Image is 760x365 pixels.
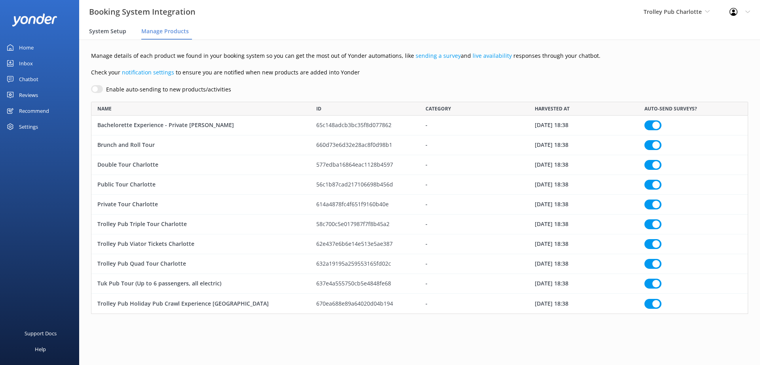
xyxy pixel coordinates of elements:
[122,68,174,76] a: notification settings
[91,175,748,195] div: row
[426,105,451,112] span: CATEGORY
[91,51,748,60] p: Manage details of each product we found in your booking system so you can get the most out of Yon...
[89,27,126,35] span: System Setup
[529,116,638,135] div: 27 Mar 25 18:38
[91,116,748,135] div: row
[91,215,310,234] div: Trolley Pub Triple Tour Charlotte
[91,254,310,274] div: Trolley Pub Quad Tour Charlotte
[416,52,461,59] a: sending a survey
[89,6,196,18] h3: Booking System Integration
[91,234,310,254] div: Trolley Pub Viator Tickets Charlotte
[473,52,512,59] a: live availability
[91,274,310,294] div: Tuk Pub Tour (Up to 6 passengers, all electric)
[529,294,638,314] div: 27 Mar 25 18:38
[529,195,638,215] div: 27 Mar 25 18:38
[310,274,420,294] div: 637e4a555750cb5e4848fe68
[91,234,748,254] div: row
[310,175,420,195] div: 56c1b87cad217106698b456d
[91,116,748,314] div: grid
[91,215,748,234] div: row
[420,274,529,294] div: -
[19,103,49,119] div: Recommend
[644,105,697,112] span: AUTO-SEND SURVEYS?
[91,68,748,77] p: Check your to ensure you are notified when new products are added into Yonder
[91,155,748,175] div: row
[529,215,638,234] div: 27 Mar 25 18:38
[35,341,46,357] div: Help
[529,175,638,195] div: 27 Mar 25 18:38
[310,135,420,155] div: 660d73e6d32e28ac8f0d98b1
[19,40,34,55] div: Home
[91,294,748,314] div: row
[310,234,420,254] div: 62e437e6b6e14e513e5ae387
[91,195,310,215] div: Private Tour Charlotte
[310,155,420,175] div: 577edba16864eac1128b4597
[420,116,529,135] div: -
[310,215,420,234] div: 58c700c5e017987f7f8b45a2
[420,195,529,215] div: -
[106,85,231,94] label: Enable auto-sending to new products/activities
[529,155,638,175] div: 27 Mar 25 18:38
[420,155,529,175] div: -
[97,105,112,112] span: NAME
[310,116,420,135] div: 65c148adcb3bc35f8d077862
[535,105,570,112] span: HARVESTED AT
[529,234,638,254] div: 27 Mar 25 18:38
[644,8,702,15] span: Trolley Pub Charlotte
[420,254,529,274] div: -
[91,175,310,195] div: Public Tour Charlotte
[91,294,310,314] div: Trolley Pub Holiday Pub Crawl Experience Charlotte
[19,119,38,135] div: Settings
[310,294,420,314] div: 670ea688e89a64020d04b194
[91,274,748,294] div: row
[91,135,748,155] div: row
[19,55,33,71] div: Inbox
[529,254,638,274] div: 27 Mar 25 18:38
[91,155,310,175] div: Double Tour Charlotte
[420,294,529,314] div: -
[310,254,420,274] div: 632a19195a259553165fd02c
[19,71,38,87] div: Chatbot
[420,215,529,234] div: -
[316,105,321,112] span: ID
[12,13,57,27] img: yonder-white-logo.png
[19,87,38,103] div: Reviews
[420,234,529,254] div: -
[91,254,748,274] div: row
[25,325,57,341] div: Support Docs
[91,135,310,155] div: Brunch and Roll Tour
[91,116,310,135] div: Bachelorette Experience - Private Charlotte
[420,135,529,155] div: -
[529,135,638,155] div: 27 Mar 25 18:38
[420,175,529,195] div: -
[91,195,748,215] div: row
[310,195,420,215] div: 614a4878fc4f651f9160b40e
[141,27,189,35] span: Manage Products
[529,274,638,294] div: 27 Mar 25 18:38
